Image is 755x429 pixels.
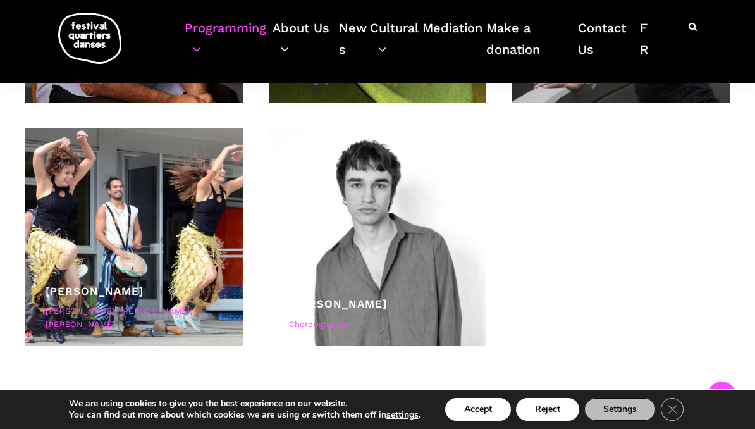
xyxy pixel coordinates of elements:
[370,17,486,76] a: Cultural Mediation
[578,17,639,76] a: Contact Us
[386,409,419,421] button: settings
[661,398,684,421] button: Close GDPR Cookie Banner
[486,17,579,76] a: Make a donation
[185,17,273,76] a: Programming
[339,17,370,76] a: News
[516,398,579,421] button: Reject
[445,398,511,421] button: Accept
[46,285,144,297] a: [PERSON_NAME]
[289,318,467,332] div: Choreographer
[640,17,654,76] a: FR
[584,398,656,421] button: Settings
[273,17,338,76] a: About Us
[289,297,387,310] a: [PERSON_NAME]
[46,305,223,332] div: [PERSON_NAME], [PERSON_NAME], [PERSON_NAME]
[69,409,420,421] p: You can find out more about which cookies we are using or switch them off in .
[58,13,121,64] img: logo-fqd-med
[69,398,420,409] p: We are using cookies to give you the best experience on our website.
